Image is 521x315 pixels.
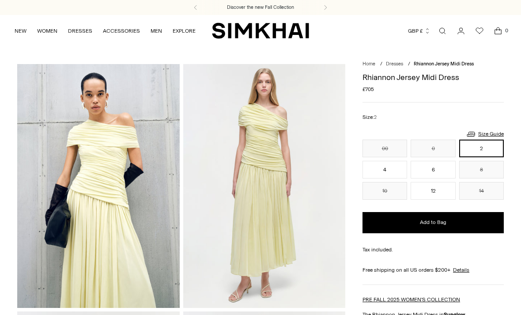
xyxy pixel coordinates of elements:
[15,21,26,41] a: NEW
[173,21,196,41] a: EXPLORE
[362,85,374,93] span: £705
[68,21,92,41] a: DRESSES
[502,27,510,34] span: 0
[420,219,446,226] span: Add to Bag
[362,73,504,81] h1: Rhiannon Jersey Midi Dress
[362,61,504,68] nav: breadcrumbs
[408,61,410,68] div: /
[386,61,403,67] a: Dresses
[453,266,469,274] a: Details
[362,182,407,200] button: 10
[459,182,504,200] button: 14
[362,140,407,157] button: 00
[411,182,455,200] button: 12
[362,61,375,67] a: Home
[489,22,507,40] a: Open cart modal
[183,64,346,307] img: Rhiannon Jersey Midi Dress
[411,140,455,157] button: 0
[374,114,377,120] span: 2
[151,21,162,41] a: MEN
[227,4,294,11] a: Discover the new Fall Collection
[362,296,460,303] a: PRE FALL 2025 WOMEN'S COLLECTION
[434,22,451,40] a: Open search modal
[362,266,504,274] div: Free shipping on all US orders $200+
[362,246,504,254] div: Tax included.
[411,161,455,178] button: 6
[452,22,470,40] a: Go to the account page
[362,161,407,178] button: 4
[471,22,488,40] a: Wishlist
[380,61,382,68] div: /
[103,21,140,41] a: ACCESSORIES
[414,61,474,67] span: Rhiannon Jersey Midi Dress
[408,21,430,41] button: GBP £
[362,113,377,121] label: Size:
[466,129,504,140] a: Size Guide
[17,64,180,307] img: Rhiannon Jersey Midi Dress
[362,212,504,233] button: Add to Bag
[459,161,504,178] button: 8
[37,21,57,41] a: WOMEN
[212,22,309,39] a: SIMKHAI
[459,140,504,157] button: 2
